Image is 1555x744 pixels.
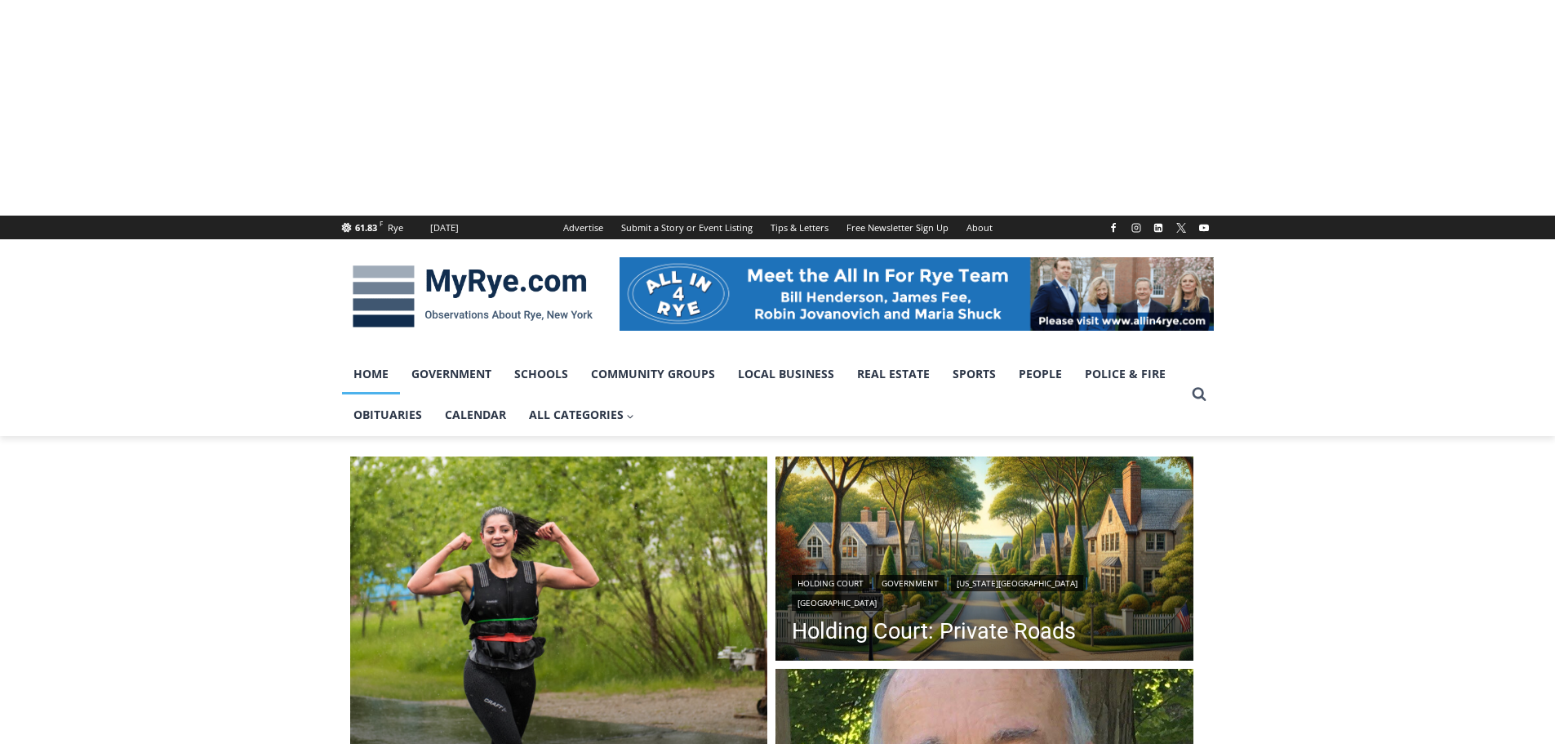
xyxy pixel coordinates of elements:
a: Read More Holding Court: Private Roads [775,457,1193,666]
img: MyRye.com [342,254,603,339]
nav: Primary Navigation [342,354,1184,436]
a: X [1171,218,1191,238]
a: Submit a Story or Event Listing [612,216,762,239]
a: Government [876,575,944,591]
a: Police & Fire [1073,354,1177,394]
a: Advertise [554,216,612,239]
a: Holding Court [792,575,869,591]
div: | | | [792,572,1177,611]
a: About [957,216,1002,239]
div: Rye [388,221,403,235]
img: DALLE 2025-09-08 Holding Court 2025-09-09 Private Roads [775,457,1193,666]
a: Government [400,354,503,394]
a: Home [342,354,400,394]
a: People [1007,354,1073,394]
a: Local Business [726,354,846,394]
span: 61.83 [355,221,377,234]
img: All in for Rye [620,257,1214,331]
a: Holding Court: Private Roads [792,619,1177,644]
a: Sports [941,354,1007,394]
a: Tips & Letters [762,216,837,239]
a: Instagram [1126,218,1146,238]
div: [DATE] [430,221,459,235]
button: View Search Form [1184,380,1214,409]
nav: Secondary Navigation [554,216,1002,239]
span: All Categories [529,406,635,424]
a: Calendar [433,394,518,435]
a: Free Newsletter Sign Up [837,216,957,239]
a: [US_STATE][GEOGRAPHIC_DATA] [951,575,1083,591]
a: Facebook [1104,218,1123,238]
a: [GEOGRAPHIC_DATA] [792,595,882,611]
a: Community Groups [580,354,726,394]
a: All Categories [518,394,646,435]
span: F [380,219,383,228]
a: YouTube [1194,218,1214,238]
a: Real Estate [846,354,941,394]
a: Obituaries [342,394,433,435]
a: Linkedin [1148,218,1168,238]
a: Schools [503,354,580,394]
